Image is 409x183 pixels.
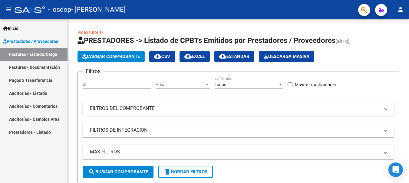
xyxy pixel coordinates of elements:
[88,168,95,175] mat-icon: search
[83,67,104,75] h3: Filtros
[90,149,380,155] mat-panel-title: MAS FILTROS
[90,105,380,112] mat-panel-title: FILTROS DEL COMPROBANTE
[78,30,103,35] a: Video tutorial
[264,54,309,59] span: Descarga Masiva
[149,51,175,62] button: CSV
[5,6,12,13] mat-icon: menu
[156,82,205,87] span: Area
[83,123,394,137] mat-expansion-panel-header: FILTROS DE INTEGRACION
[215,82,226,87] span: Todos
[180,51,210,62] button: EXCEL
[184,53,192,60] mat-icon: cloud_download
[154,53,161,60] mat-icon: cloud_download
[397,6,404,13] mat-icon: person
[83,101,394,116] mat-expansion-panel-header: FILTROS DEL COMPROBANTE
[219,53,226,60] mat-icon: cloud_download
[154,54,170,59] span: CSV
[82,54,140,59] span: Cargar Comprobante
[71,3,126,16] span: - [PERSON_NAME]
[259,51,314,62] app-download-masive: Descarga masiva de comprobantes (adjuntos)
[295,81,336,88] span: Mostrar totalizadores
[259,51,314,62] button: Descarga Masiva
[48,3,71,16] span: - osdop
[184,54,205,59] span: EXCEL
[388,162,403,177] div: Open Intercom Messenger
[164,169,207,175] span: Borrar Filtros
[83,145,394,159] mat-expansion-panel-header: MAS FILTROS
[90,127,380,133] mat-panel-title: FILTROS DE INTEGRACION
[83,166,153,178] button: Buscar Comprobante
[88,169,148,175] span: Buscar Comprobante
[214,51,254,62] button: Estandar
[78,51,145,62] button: Cargar Comprobante
[158,166,213,178] button: Borrar Filtros
[3,25,18,32] span: Inicio
[164,168,171,175] mat-icon: delete
[219,54,249,59] span: Estandar
[78,36,335,45] span: PRESTADORES -> Listado de CPBTs Emitidos por Prestadores / Proveedores
[335,38,350,44] span: (alt+q)
[3,38,58,45] span: Prestadores / Proveedores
